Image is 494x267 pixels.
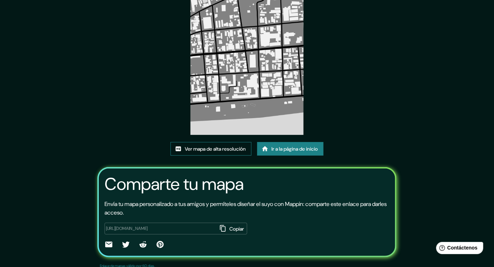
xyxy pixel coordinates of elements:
[185,146,246,152] font: Ver mapa de alta resolución
[271,146,318,152] font: Ir a la página de inicio
[170,142,251,156] a: Ver mapa de alta resolución
[431,239,486,259] iframe: Lanzador de widgets de ayuda
[229,226,244,232] font: Copiar
[218,223,247,235] button: Copiar
[257,142,324,156] a: Ir a la página de inicio
[105,200,387,216] font: Envía tu mapa personalizado a tus amigos y permíteles diseñar el suyo con Mappin: comparte este e...
[105,173,244,195] font: Comparte tu mapa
